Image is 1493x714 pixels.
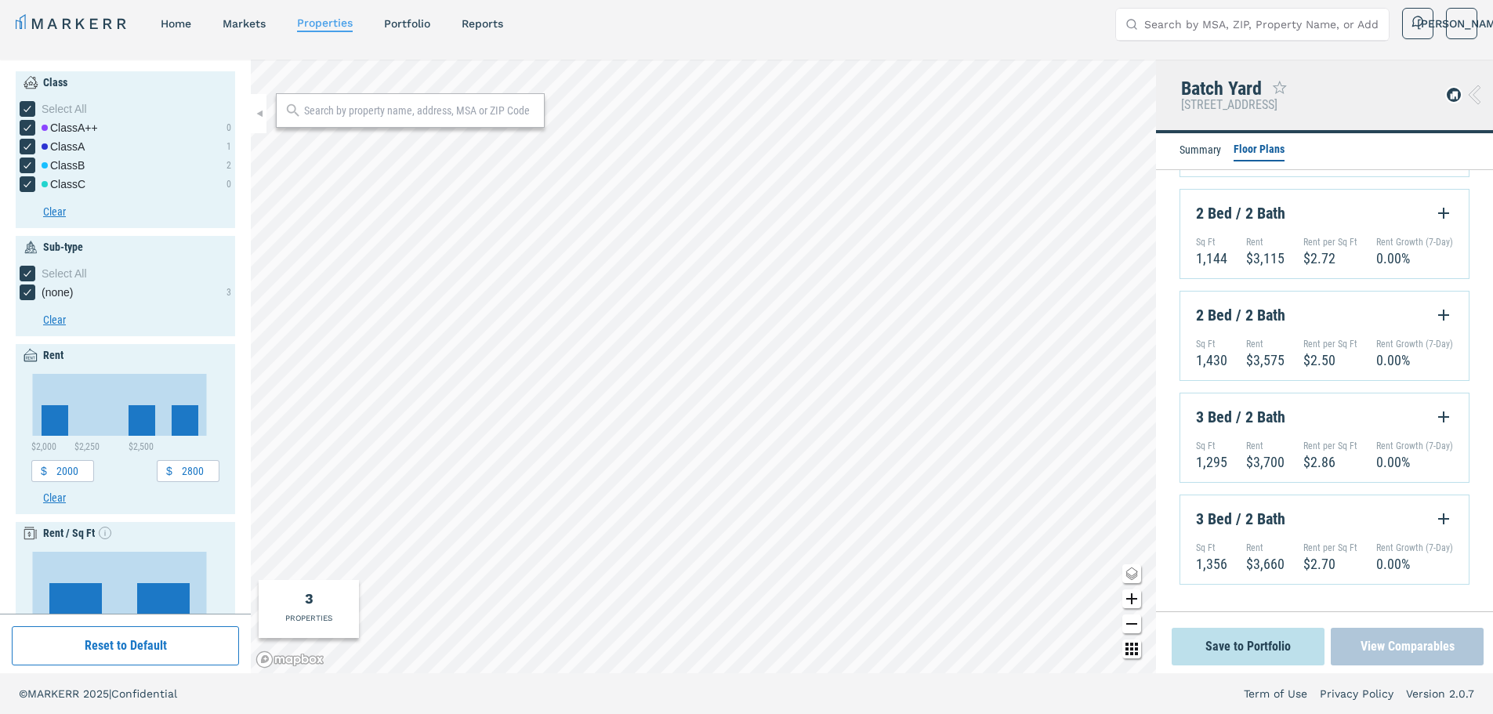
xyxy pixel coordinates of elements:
[42,158,85,173] div: Class B
[20,158,85,173] div: [object Object] checkbox input
[43,74,67,91] div: Class
[42,120,98,136] div: Class A++
[43,239,83,256] div: Sub-type
[304,103,536,118] input: Search by property name, address, MSA or ZIP Code
[1331,628,1484,665] button: View Comparables
[1196,339,1227,350] div: Sq Ft
[27,687,83,700] span: MARKERR
[1196,237,1227,248] div: Sq Ft
[1303,237,1357,248] div: Rent per Sq Ft
[19,687,27,700] span: ©
[20,101,231,117] div: [object Object] checkbox input
[255,651,324,669] a: Mapbox logo
[226,140,231,154] div: 1
[1303,440,1357,451] div: Rent per Sq Ft
[1434,201,1453,225] button: Expand Floorplan Button
[31,552,208,629] svg: Interactive chart
[31,374,219,451] div: Chart. Highcharts interactive chart.
[74,441,100,452] text: $2,250
[161,17,191,30] a: home
[1196,352,1227,368] div: 1,430
[31,374,208,451] svg: Interactive chart
[1303,352,1357,368] div: $2.50
[223,17,266,30] a: markets
[42,405,68,436] path: $2,000 - $2,200, 1. Histogram.
[384,17,430,30] a: Portfolio
[1303,556,1357,572] div: $2.70
[20,120,98,136] div: [object Object] checkbox input
[297,16,353,29] a: properties
[20,176,85,192] div: [object Object] checkbox input
[1196,440,1227,451] div: Sq Ft
[49,583,102,614] path: $2.00 - $3.00, 1. Histogram.
[1196,556,1227,572] div: 1,356
[43,347,63,364] div: Rent
[1434,507,1453,531] button: Expand Floorplan Button
[31,552,219,629] div: Chart. Highcharts interactive chart.
[1303,454,1357,470] div: $2.86
[1376,250,1410,266] span: 0.00%
[42,285,73,300] span: (none)
[226,158,231,172] div: 2
[226,121,231,135] div: 0
[1376,352,1410,368] span: 0.00%
[172,405,198,436] path: $2,600 - $2,800, 1. Histogram.
[1406,686,1474,701] a: Version 2.0.7
[1234,141,1285,161] li: Floor Plans
[1246,542,1285,553] div: Rent
[1172,628,1324,665] button: Save to Portfolio
[1181,99,1287,111] h5: [STREET_ADDRESS]
[1246,440,1285,451] div: Rent
[1246,352,1285,368] div: $3,575
[251,60,1156,673] canvas: Map
[42,176,85,192] div: Class C
[129,405,155,436] path: $2,400 - $2,600, 1. Histogram.
[137,583,190,614] path: $3.00 - $4.00, 1. Histogram.
[1144,9,1379,40] input: Search by MSA, ZIP, Property Name, or Address
[285,612,332,624] div: PROPERTIES
[1303,542,1357,553] div: Rent per Sq Ft
[1196,507,1453,531] div: 3 Bed / 2 Bath
[1181,78,1262,99] div: Batch Yard
[42,101,231,117] div: Select All
[43,525,111,542] div: Rent / Sq Ft
[1196,405,1453,429] div: 3 Bed / 2 Bath
[1244,686,1307,701] a: Term of Use
[129,441,154,452] text: $2,500
[1196,201,1453,225] div: 2 Bed / 2 Bath
[1196,303,1453,327] div: 2 Bed / 2 Bath
[1376,556,1410,572] span: 0.00%
[99,527,111,539] svg: Show empty values info icon
[111,687,177,700] span: Confidential
[305,588,313,609] div: Total of properties
[1376,542,1453,553] div: Rent Growth (7-Day)
[1246,339,1285,350] div: Rent
[1303,250,1357,266] div: $2.72
[1122,640,1141,658] button: Other options map button
[1303,339,1357,350] div: Rent per Sq Ft
[1434,405,1453,429] button: Expand Floorplan Button
[1196,454,1227,470] div: 1,295
[1122,589,1141,608] button: Zoom in map button
[462,17,503,30] a: reports
[1246,556,1285,572] div: $3,660
[12,626,239,665] button: Reset to Default
[83,687,111,700] span: 2025 |
[1122,564,1141,583] button: Change style map button
[1376,454,1410,470] span: 0.00%
[1122,614,1141,633] button: Zoom out map button
[1376,339,1453,350] div: Rent Growth (7-Day)
[1376,237,1453,248] div: Rent Growth (7-Day)
[42,266,231,281] div: Select All
[20,266,231,281] div: [object Object] checkbox input
[1376,440,1453,451] div: Rent Growth (7-Day)
[20,285,73,300] div: (none) checkbox input
[1246,250,1285,266] div: $3,115
[43,204,231,220] button: Clear button
[1196,542,1227,553] div: Sq Ft
[20,139,85,154] div: [object Object] checkbox input
[1246,237,1285,248] div: Rent
[1180,142,1221,161] li: Summary
[43,490,231,506] button: Clear button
